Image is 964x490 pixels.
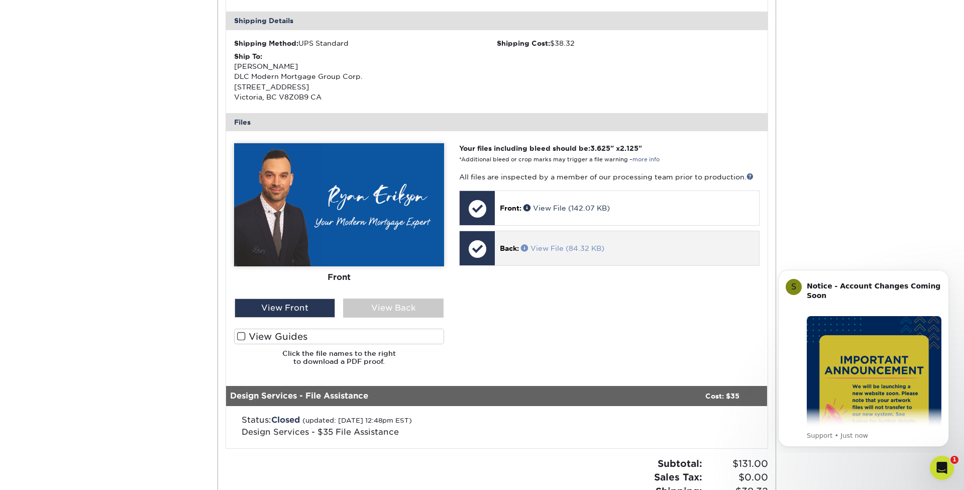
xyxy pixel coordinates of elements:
div: UPS Standard [234,38,497,48]
div: View Front [235,299,335,318]
div: Files [226,113,768,131]
span: Front: [500,204,521,212]
div: $38.32 [497,38,760,48]
strong: Subtotal: [658,458,702,469]
span: $0.00 [705,470,768,484]
small: (updated: [DATE] 12:48pm EST) [302,417,412,424]
iframe: Intercom live chat [930,456,954,480]
strong: Shipping Method: [234,39,298,47]
strong: Shipping Cost: [497,39,550,47]
strong: Ship To: [234,52,262,60]
span: 1 [950,456,958,464]
h6: Click the file names to the right to download a PDF proof. [234,349,444,374]
span: Back: [500,244,519,252]
span: 2.125 [620,144,638,152]
label: View Guides [234,329,444,344]
a: View File (84.32 KB) [521,244,604,252]
small: *Additional bleed or crop marks may trigger a file warning – [459,156,660,163]
span: Design Services - $35 File Assistance [242,427,399,437]
strong: Cost: $35 [705,391,739,400]
p: All files are inspected by a member of our processing team prior to production. [459,172,759,182]
div: [PERSON_NAME] DLC Modern Mortgage Group Corp. [STREET_ADDRESS] Victoria, BC V8Z0B9 CA [234,51,497,103]
div: Status: [234,414,584,438]
strong: Design Services - File Assistance [230,391,368,401]
iframe: Intercom notifications message [763,261,964,453]
span: Closed [271,415,300,425]
span: 3.625 [590,144,610,152]
div: Front [234,266,444,288]
a: View File (142.07 KB) [523,204,610,212]
div: Shipping Details [226,12,768,30]
a: more info [632,156,660,163]
strong: Sales Tax: [654,471,702,482]
div: View Back [343,299,444,318]
span: $131.00 [705,457,768,471]
strong: Your files including bleed should be: " x " [459,144,642,152]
